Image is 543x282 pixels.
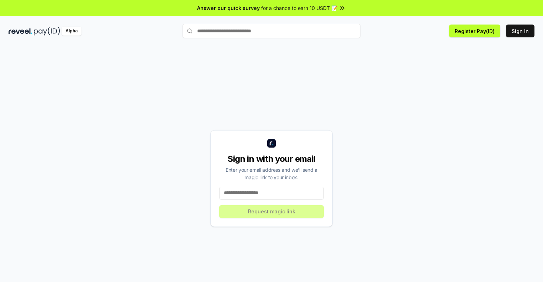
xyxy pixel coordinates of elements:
button: Register Pay(ID) [449,25,500,37]
div: Alpha [62,27,81,36]
img: reveel_dark [9,27,32,36]
span: for a chance to earn 10 USDT 📝 [261,4,337,12]
button: Sign In [506,25,534,37]
span: Answer our quick survey [197,4,260,12]
img: logo_small [267,139,276,148]
div: Enter your email address and we’ll send a magic link to your inbox. [219,166,324,181]
img: pay_id [34,27,60,36]
div: Sign in with your email [219,153,324,165]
